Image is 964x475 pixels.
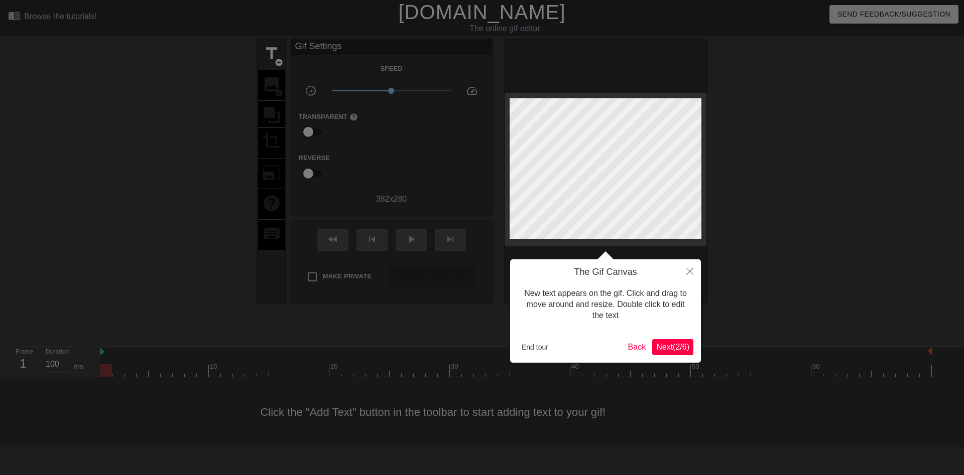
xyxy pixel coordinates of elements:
div: New text appears on the gif. Click and drag to move around and resize. Double click to edit the text [518,278,693,332]
span: Next ( 2 / 6 ) [656,343,689,351]
button: End tour [518,340,552,355]
h4: The Gif Canvas [518,267,693,278]
button: Back [624,339,650,355]
button: Next [652,339,693,355]
button: Close [679,259,701,282]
